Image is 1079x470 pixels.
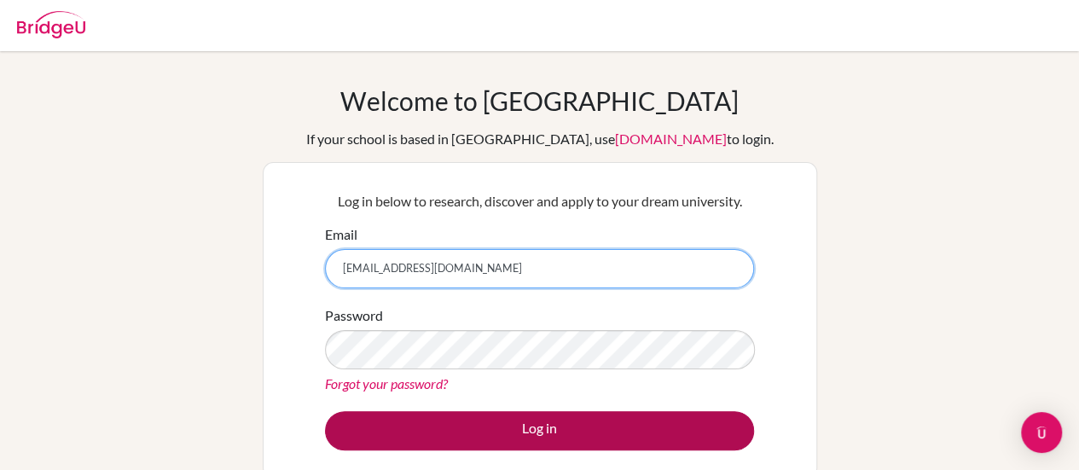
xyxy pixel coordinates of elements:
img: Bridge-U [17,11,85,38]
div: If your school is based in [GEOGRAPHIC_DATA], use to login. [306,129,774,149]
label: Email [325,224,357,245]
div: Open Intercom Messenger [1021,412,1062,453]
a: [DOMAIN_NAME] [615,131,727,147]
label: Password [325,305,383,326]
h1: Welcome to [GEOGRAPHIC_DATA] [340,85,739,116]
button: Log in [325,411,754,450]
a: Forgot your password? [325,375,448,392]
p: Log in below to research, discover and apply to your dream university. [325,191,754,212]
